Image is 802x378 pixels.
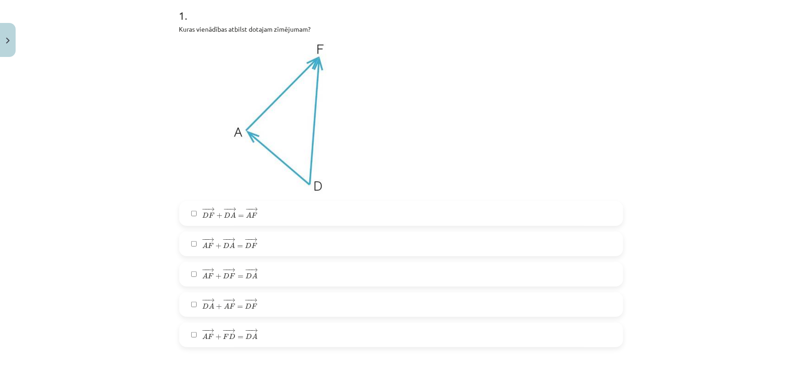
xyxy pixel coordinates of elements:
span: A [246,212,251,218]
span: F [251,304,257,309]
span: − [205,299,206,303]
span: D [202,303,209,309]
span: + [216,304,222,310]
span: → [228,299,235,303]
span: A [229,243,235,248]
span: → [250,238,258,242]
span: − [225,238,227,242]
span: → [228,329,236,333]
span: A [252,333,257,339]
span: A [202,273,208,279]
span: − [245,268,251,272]
span: = [238,276,244,278]
span: D [223,243,229,248]
span: A [224,303,229,309]
span: D [202,212,209,218]
span: − [245,329,251,333]
span: → [229,208,236,212]
span: D [245,273,252,279]
span: D [245,333,252,339]
span: D [223,273,229,279]
span: F [251,243,257,248]
span: − [202,268,208,272]
span: − [202,329,208,333]
span: D [245,243,251,248]
span: − [204,238,205,242]
span: F [208,334,214,339]
span: F [223,334,229,339]
span: − [222,238,228,242]
span: − [202,299,208,303]
span: F [208,273,214,279]
span: → [207,238,214,242]
span: → [250,299,258,303]
img: icon-close-lesson-0947bae3869378f0d4975bcd49f059093ad1ed9edebbc8119c70593378902aed.svg [6,38,10,44]
span: = [238,336,244,339]
span: + [216,213,222,219]
span: − [248,208,249,212]
span: A [252,273,257,279]
span: − [204,268,205,272]
span: → [250,268,258,272]
span: F [229,304,235,309]
span: → [207,299,215,303]
span: + [216,334,222,340]
span: D [229,333,235,339]
span: + [216,274,222,279]
span: F [229,273,235,279]
span: − [226,208,228,212]
span: − [245,299,251,303]
span: − [248,268,249,272]
span: − [247,299,249,303]
span: → [228,238,235,242]
span: A [230,212,236,218]
span: → [250,329,258,333]
span: F [209,213,215,218]
span: − [248,329,249,333]
span: − [222,329,228,333]
span: A [209,303,214,309]
span: → [207,268,214,272]
span: − [222,268,228,272]
span: − [223,208,229,212]
span: − [204,329,205,333]
span: → [250,208,258,212]
span: − [202,208,208,212]
span: F [251,213,257,218]
span: → [207,329,214,333]
span: A [202,333,208,339]
span: − [205,208,206,212]
span: D [245,303,251,309]
span: = [237,245,243,248]
span: = [237,306,243,309]
span: − [225,329,227,333]
span: A [202,243,208,248]
span: = [238,215,244,218]
p: Kuras vienādības atbilst dotajam zīmējumam? [179,24,623,34]
span: → [208,208,215,212]
span: → [228,268,236,272]
span: F [208,243,214,248]
span: − [247,238,249,242]
span: − [202,238,208,242]
span: − [223,299,229,303]
span: − [245,238,251,242]
span: D [224,212,230,218]
span: − [245,208,251,212]
span: − [225,268,227,272]
span: + [216,243,222,249]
